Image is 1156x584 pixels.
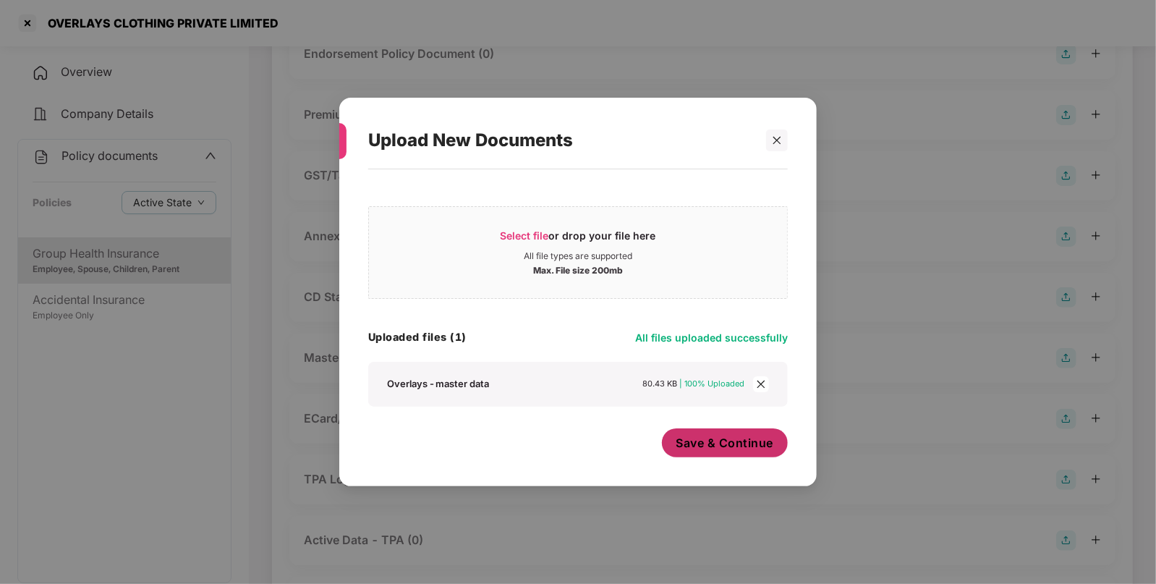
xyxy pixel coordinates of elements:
div: or drop your file here [501,229,656,250]
button: Save & Continue [662,428,789,457]
div: Upload New Documents [368,112,753,169]
span: Select file [501,229,549,242]
span: All files uploaded successfully [635,331,788,344]
span: Select fileor drop your file hereAll file types are supportedMax. File size 200mb [369,218,787,287]
h4: Uploaded files (1) [368,330,467,344]
span: 80.43 KB [643,378,678,389]
div: Overlays - master data [387,377,490,390]
div: All file types are supported [524,250,632,262]
span: Save & Continue [676,435,774,451]
span: close [753,376,769,392]
div: Max. File size 200mb [533,262,623,276]
span: | 100% Uploaded [680,378,745,389]
span: close [772,135,782,145]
